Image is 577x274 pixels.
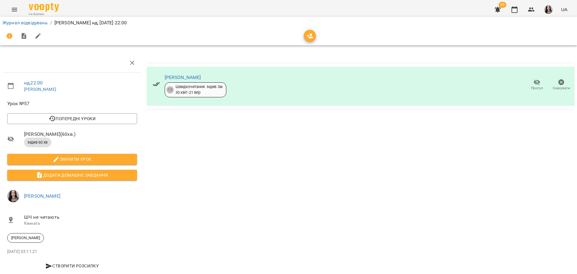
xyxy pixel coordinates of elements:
a: Журнал відвідувань [2,20,48,26]
a: [PERSON_NAME] [24,87,56,92]
span: [PERSON_NAME] [8,235,44,241]
span: ШЧ не читають [24,214,137,221]
span: Індив 60 хв [24,140,51,145]
span: For Business [29,12,59,16]
span: Змінити урок [12,156,132,163]
div: [PERSON_NAME] [7,233,44,243]
div: Швидкочитання: Індив 3м 30 квіт - 21 вер [176,84,222,95]
span: [PERSON_NAME] ( 60 хв. ) [24,131,137,138]
img: 23d2127efeede578f11da5c146792859.jpg [7,190,19,202]
a: [PERSON_NAME] [24,193,60,199]
span: Прогул [531,86,543,91]
span: Створити розсилку [10,262,135,269]
span: Скасувати [553,86,570,91]
img: 23d2127efeede578f11da5c146792859.jpg [544,5,553,14]
p: [DATE] 03:11:21 [7,249,137,255]
a: нд , 22:00 [24,80,43,86]
button: UA [559,4,570,15]
span: UA [561,6,567,13]
div: 13 [166,86,174,93]
button: Додати домашнє завдання [7,170,137,181]
span: Попередні уроки [12,115,132,122]
p: Кімната [24,221,137,227]
a: [PERSON_NAME] [165,75,201,80]
span: 65 [499,2,506,8]
button: Попередні уроки [7,113,137,124]
button: Створити розсилку [7,260,137,271]
button: Скасувати [549,77,573,93]
button: Змінити урок [7,154,137,165]
span: Додати домашнє завдання [12,172,132,179]
img: Voopty Logo [29,3,59,12]
button: Прогул [525,77,549,93]
span: Урок №57 [7,100,137,107]
li: / [50,19,52,26]
button: Menu [7,2,22,17]
nav: breadcrumb [2,19,575,26]
p: [PERSON_NAME] нд, [DATE] 22:00 [54,19,127,26]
